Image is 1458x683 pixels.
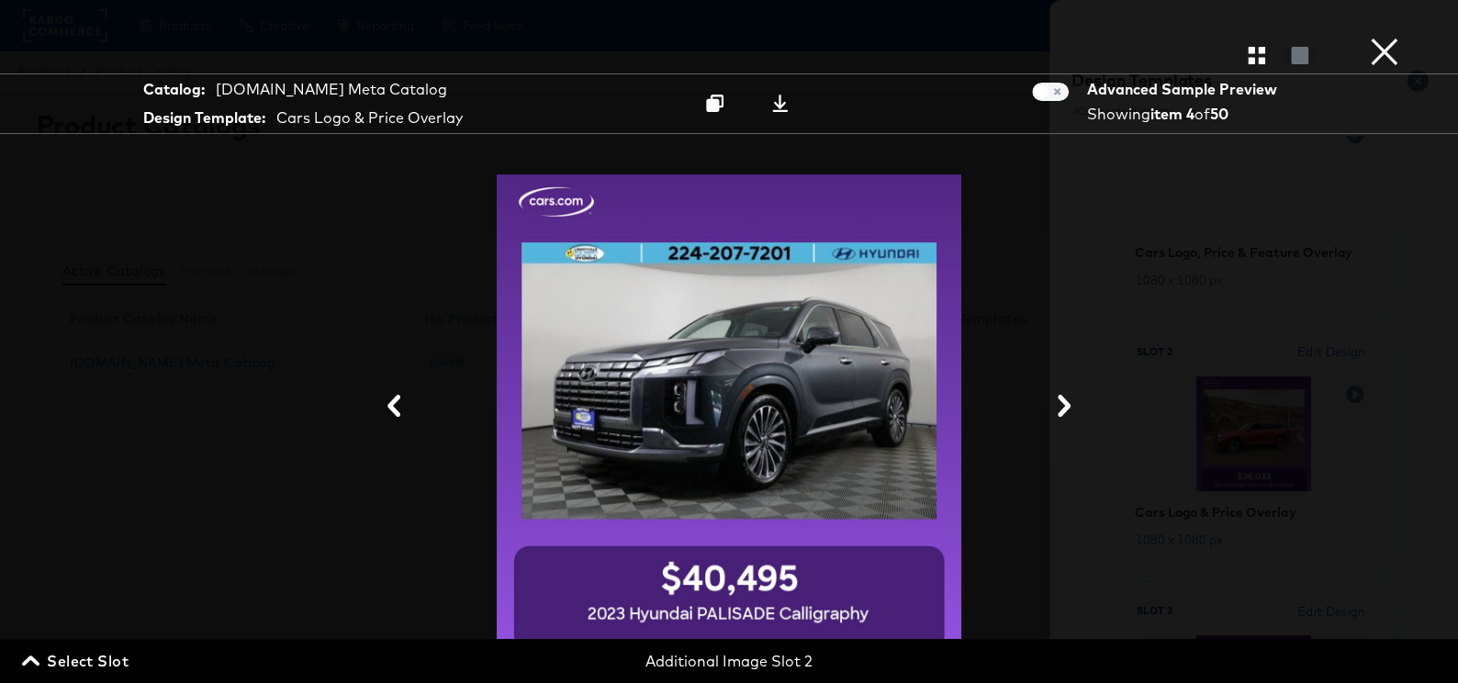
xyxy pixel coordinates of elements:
strong: item 4 [1150,105,1194,123]
button: Select Slot [18,648,136,674]
span: Select Slot [26,648,129,674]
div: Cars Logo & Price Overlay [276,107,463,129]
strong: Design Template: [143,107,265,129]
div: Additional Image Slot 2 [497,651,961,672]
div: Advanced Sample Preview [1087,79,1284,100]
div: [DOMAIN_NAME] Meta Catalog [216,79,447,100]
strong: Catalog: [143,79,205,100]
strong: 50 [1210,105,1228,123]
div: Showing of [1087,104,1284,125]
